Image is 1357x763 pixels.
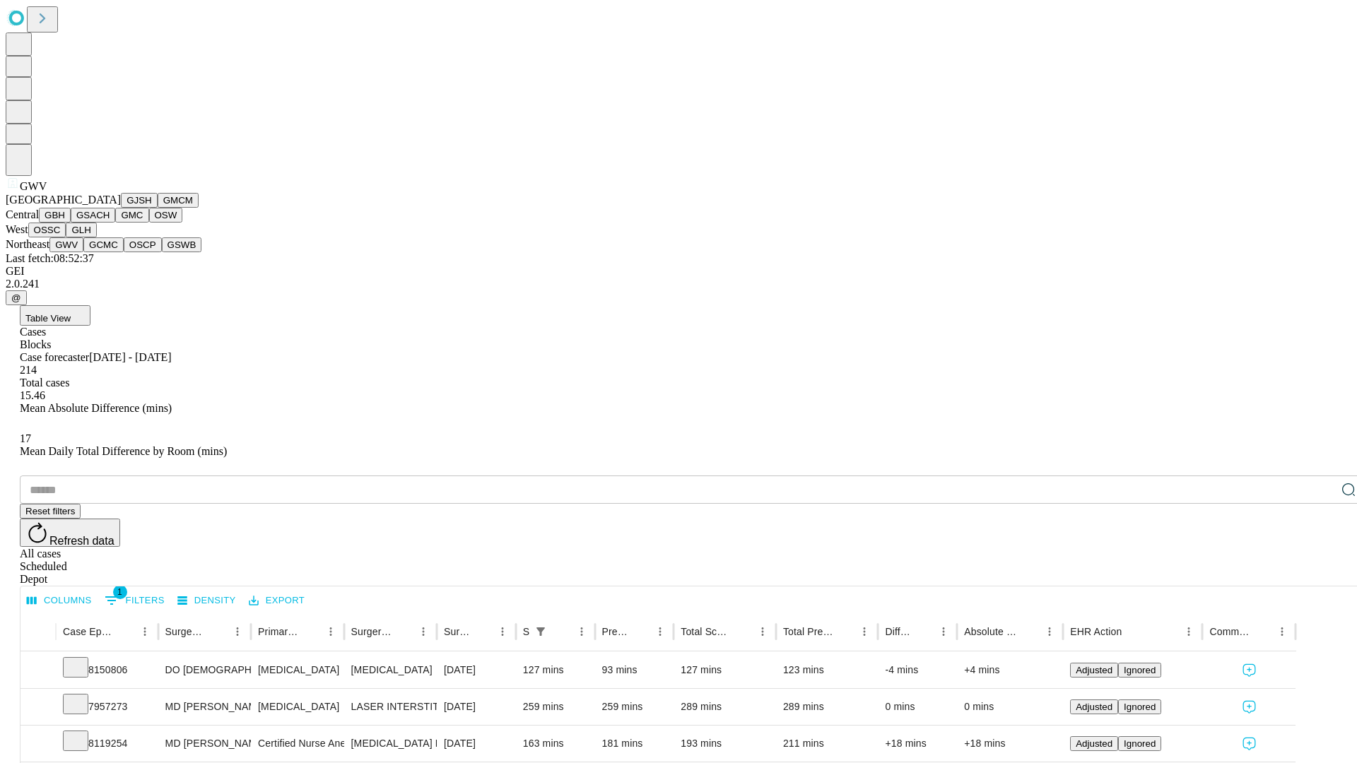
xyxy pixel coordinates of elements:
[444,726,509,762] div: [DATE]
[115,208,148,223] button: GMC
[83,237,124,252] button: GCMC
[20,402,172,414] span: Mean Absolute Difference (mins)
[351,652,430,688] div: [MEDICAL_DATA]
[934,622,953,641] button: Menu
[523,626,529,637] div: Scheduled In Room Duration
[1124,665,1156,675] span: Ignored
[1070,663,1118,678] button: Adjusted
[681,689,769,725] div: 289 mins
[165,726,244,762] div: MD [PERSON_NAME]
[602,726,667,762] div: 181 mins
[6,208,39,220] span: Central
[523,689,588,725] div: 259 mins
[531,622,551,641] button: Show filters
[321,622,341,641] button: Menu
[20,432,31,444] span: 17
[63,626,114,637] div: Case Epic Id
[6,290,27,305] button: @
[1124,702,1156,712] span: Ignored
[783,652,871,688] div: 123 mins
[885,652,950,688] div: -4 mins
[89,351,171,363] span: [DATE] - [DATE]
[650,622,670,641] button: Menu
[135,622,155,641] button: Menu
[158,193,199,208] button: GMCM
[71,208,115,223] button: GSACH
[165,652,244,688] div: DO [DEMOGRAPHIC_DATA] [PERSON_NAME]
[854,622,874,641] button: Menu
[165,626,206,637] div: Surgeon Name
[493,622,512,641] button: Menu
[1070,736,1118,751] button: Adjusted
[885,726,950,762] div: +18 mins
[351,626,392,637] div: Surgery Name
[1118,663,1161,678] button: Ignored
[6,252,94,264] span: Last fetch: 08:52:37
[258,626,299,637] div: Primary Service
[444,652,509,688] div: [DATE]
[66,223,96,237] button: GLH
[6,194,121,206] span: [GEOGRAPHIC_DATA]
[835,622,854,641] button: Sort
[572,622,592,641] button: Menu
[124,237,162,252] button: OSCP
[162,237,202,252] button: GSWB
[28,732,49,757] button: Expand
[523,652,588,688] div: 127 mins
[531,622,551,641] div: 1 active filter
[245,590,308,612] button: Export
[258,689,336,725] div: [MEDICAL_DATA]
[63,689,151,725] div: 7957273
[351,726,430,762] div: [MEDICAL_DATA] EXCISION HERNIATED INTERVERTEBRAL DISK [MEDICAL_DATA]
[113,585,127,599] span: 1
[121,193,158,208] button: GJSH
[1209,626,1250,637] div: Comments
[39,208,71,223] button: GBH
[165,689,244,725] div: MD [PERSON_NAME]
[20,519,120,547] button: Refresh data
[914,622,934,641] button: Sort
[885,626,912,637] div: Difference
[1070,699,1118,714] button: Adjusted
[1040,622,1059,641] button: Menu
[25,506,75,516] span: Reset filters
[473,622,493,641] button: Sort
[1076,665,1112,675] span: Adjusted
[149,208,183,223] button: OSW
[258,726,336,762] div: Certified Nurse Anesthetist
[6,278,1351,290] div: 2.0.241
[523,726,588,762] div: 163 mins
[63,726,151,762] div: 8119254
[49,237,83,252] button: GWV
[28,223,66,237] button: OSSC
[20,351,89,363] span: Case forecaster
[964,652,1056,688] div: +4 mins
[681,626,732,637] div: Total Scheduled Duration
[1118,736,1161,751] button: Ignored
[63,652,151,688] div: 8150806
[23,590,95,612] button: Select columns
[602,652,667,688] div: 93 mins
[1070,626,1122,637] div: EHR Action
[681,652,769,688] div: 127 mins
[964,689,1056,725] div: 0 mins
[783,689,871,725] div: 289 mins
[351,689,430,725] div: LASER INTERSTITIAL THERMAL THERAPY (LITT) OF LESION, INTRACRANIAL, INCLUDING [PERSON_NAME] HOLE(S...
[20,364,37,376] span: 214
[20,504,81,519] button: Reset filters
[20,180,47,192] span: GWV
[228,622,247,641] button: Menu
[20,389,45,401] span: 15.46
[28,658,49,683] button: Expand
[208,622,228,641] button: Sort
[6,265,1351,278] div: GEI
[964,626,1018,637] div: Absolute Difference
[258,652,336,688] div: [MEDICAL_DATA]
[783,726,871,762] div: 211 mins
[1118,699,1161,714] button: Ignored
[753,622,773,641] button: Menu
[115,622,135,641] button: Sort
[630,622,650,641] button: Sort
[1272,622,1292,641] button: Menu
[552,622,572,641] button: Sort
